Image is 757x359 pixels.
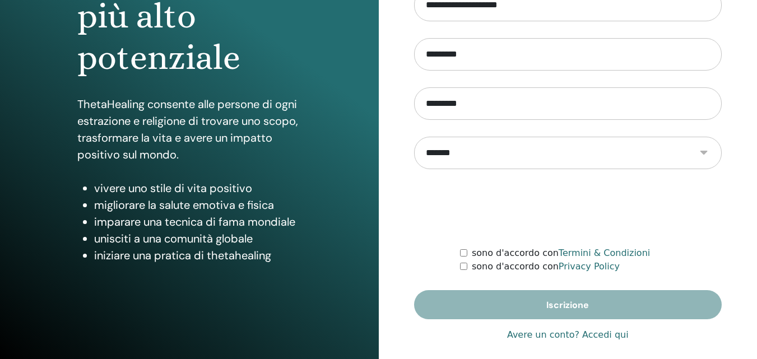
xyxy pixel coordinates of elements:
[472,246,650,260] label: sono d'accordo con
[472,260,620,273] label: sono d'accordo con
[507,328,629,342] a: Avere un conto? Accedi qui
[94,247,301,264] li: iniziare una pratica di thetahealing
[559,261,620,272] a: Privacy Policy
[94,197,301,213] li: migliorare la salute emotiva e fisica
[94,180,301,197] li: vivere uno stile di vita positivo
[94,213,301,230] li: imparare una tecnica di fama mondiale
[77,96,301,163] p: ThetaHealing consente alle persone di ogni estrazione e religione di trovare uno scopo, trasforma...
[94,230,301,247] li: unisciti a una comunità globale
[482,186,653,230] iframe: reCAPTCHA
[559,248,650,258] a: Termini & Condizioni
